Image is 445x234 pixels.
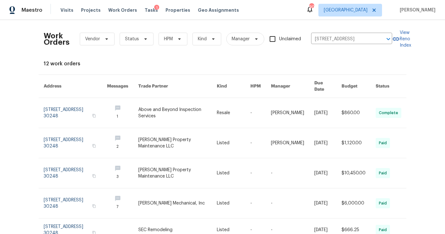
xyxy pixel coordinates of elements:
[133,98,212,128] td: Above and Beyond Inspection Services
[245,75,266,98] th: HPM
[245,188,266,218] td: -
[266,158,309,188] td: -
[145,8,158,12] span: Tasks
[125,36,139,42] span: Status
[212,75,245,98] th: Kind
[91,143,97,149] button: Copy Address
[371,75,406,98] th: Status
[212,128,245,158] td: Listed
[232,36,250,42] span: Manager
[44,33,70,45] h2: Work Orders
[108,7,137,13] span: Work Orders
[245,158,266,188] td: -
[91,203,97,209] button: Copy Address
[133,188,212,218] td: [PERSON_NAME] Mechanical, Inc
[60,7,73,13] span: Visits
[266,128,309,158] td: [PERSON_NAME]
[22,7,42,13] span: Maestro
[384,35,393,43] button: Open
[166,7,190,13] span: Properties
[266,75,309,98] th: Manager
[212,188,245,218] td: Listed
[397,7,436,13] span: [PERSON_NAME]
[311,34,374,44] input: Enter in an address
[198,36,207,42] span: Kind
[133,158,212,188] td: [PERSON_NAME] Property Maintenance LLC
[279,36,301,42] span: Unclaimed
[154,5,159,11] div: 1
[309,75,336,98] th: Due Date
[133,128,212,158] td: [PERSON_NAME] Property Maintenance LLC
[102,75,133,98] th: Messages
[198,7,239,13] span: Geo Assignments
[266,188,309,218] td: -
[212,158,245,188] td: Listed
[39,75,102,98] th: Address
[309,4,314,10] div: 90
[85,36,100,42] span: Vendor
[91,173,97,179] button: Copy Address
[133,75,212,98] th: Trade Partner
[164,36,173,42] span: HPM
[245,98,266,128] td: -
[212,98,245,128] td: Resale
[324,7,367,13] span: [GEOGRAPHIC_DATA]
[336,75,371,98] th: Budget
[44,61,401,67] div: 12 work orders
[91,113,97,119] button: Copy Address
[392,29,411,49] a: View Reno Index
[266,98,309,128] td: [PERSON_NAME]
[81,7,101,13] span: Projects
[245,128,266,158] td: -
